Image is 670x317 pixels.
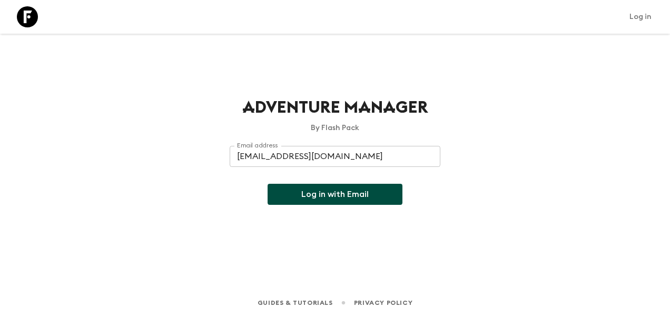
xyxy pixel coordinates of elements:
[237,141,278,150] label: Email address
[258,297,333,309] a: Guides & Tutorials
[624,9,657,24] a: Log in
[354,297,412,309] a: Privacy Policy
[268,184,402,205] button: Log in with Email
[230,97,440,118] h1: Adventure Manager
[230,123,440,133] p: By Flash Pack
